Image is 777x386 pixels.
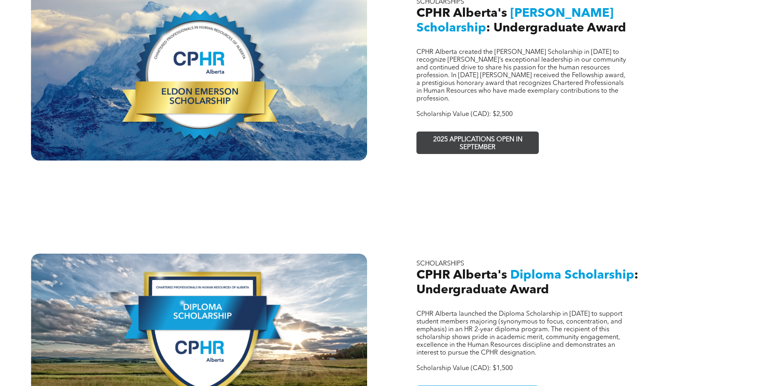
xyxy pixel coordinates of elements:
span: CPHR Alberta launched the Diploma Scholarship in [DATE] to support student members majoring (syno... [416,311,622,356]
span: Scholarship Value (CAD): $1,500 [416,365,513,372]
span: : Undergraduate Award [486,22,626,34]
span: CPHR Alberta's [416,269,507,281]
span: [PERSON_NAME] Scholarship [416,7,613,34]
a: 2025 APPLICATIONS OPEN IN SEPTEMBER [416,132,539,154]
span: Scholarship Value (CAD): $2,500 [416,111,513,118]
span: SCHOLARSHIPS [416,261,464,267]
span: CPHR Alberta's [416,7,507,20]
span: CPHR Alberta created the [PERSON_NAME] Scholarship in [DATE] to recognize [PERSON_NAME]’s excepti... [416,49,626,102]
span: 2025 APPLICATIONS OPEN IN SEPTEMBER [418,132,537,156]
span: Diploma Scholarship [510,269,634,281]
